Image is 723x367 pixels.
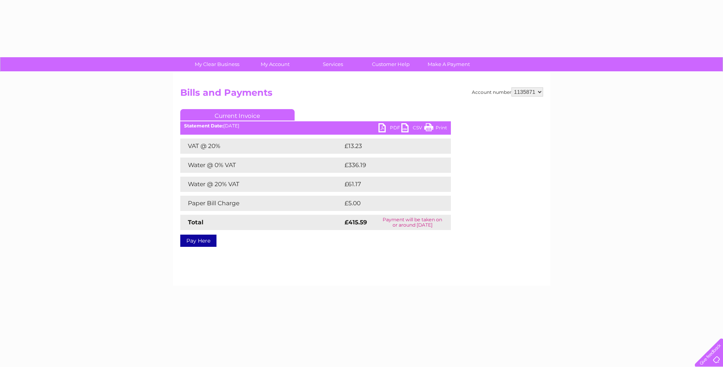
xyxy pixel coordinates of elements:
[343,158,437,173] td: £336.19
[343,196,433,211] td: £5.00
[343,177,434,192] td: £61.17
[345,219,367,226] strong: £415.59
[244,57,306,71] a: My Account
[188,219,204,226] strong: Total
[180,87,543,102] h2: Bills and Payments
[180,138,343,154] td: VAT @ 20%
[424,123,447,134] a: Print
[180,235,216,247] a: Pay Here
[186,57,248,71] a: My Clear Business
[343,138,434,154] td: £13.23
[184,123,223,129] b: Statement Date:
[180,158,343,173] td: Water @ 0% VAT
[374,215,451,230] td: Payment will be taken on or around [DATE]
[180,177,343,192] td: Water @ 20% VAT
[359,57,422,71] a: Customer Help
[180,109,295,121] a: Current Invoice
[401,123,424,134] a: CSV
[417,57,480,71] a: Make A Payment
[472,87,543,97] div: Account number
[378,123,401,134] a: PDF
[180,123,451,129] div: [DATE]
[180,196,343,211] td: Paper Bill Charge
[301,57,364,71] a: Services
